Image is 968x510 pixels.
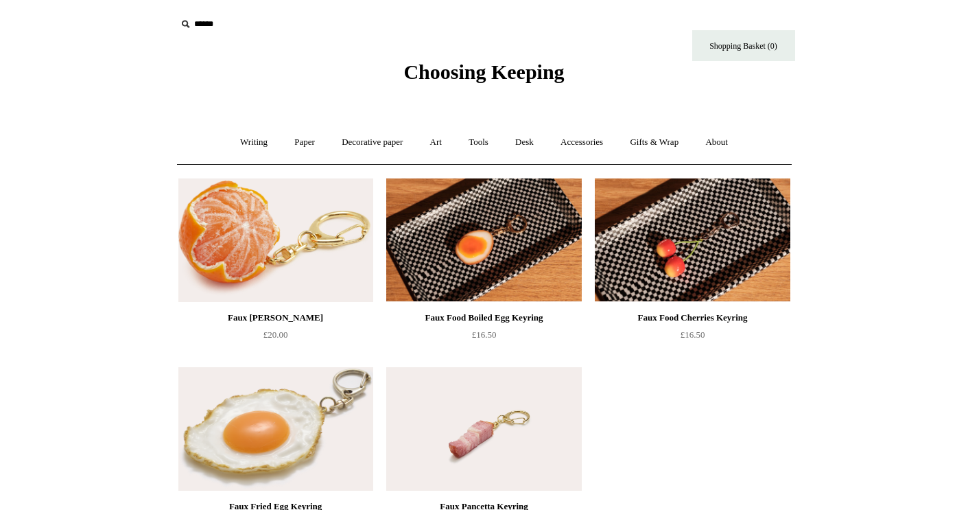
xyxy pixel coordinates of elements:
a: Faux [PERSON_NAME] £20.00 [178,310,373,366]
a: Faux Food Boiled Egg Keyring £16.50 [386,310,581,366]
div: Faux Food Boiled Egg Keyring [390,310,578,326]
a: Writing [228,124,280,161]
a: Faux Clementine Keyring Faux Clementine Keyring [178,178,373,302]
a: Choosing Keeping [403,71,564,81]
a: Faux Food Boiled Egg Keyring Faux Food Boiled Egg Keyring [386,178,581,302]
img: Faux Fried Egg Keyring [178,367,373,491]
a: Faux Food Cherries Keyring £16.50 [595,310,790,366]
span: £20.00 [263,329,288,340]
a: Tools [456,124,501,161]
a: Decorative paper [329,124,415,161]
a: Faux Fried Egg Keyring Faux Fried Egg Keyring [178,367,373,491]
a: Art [418,124,454,161]
a: Faux Pancetta Keyring Faux Pancetta Keyring [386,367,581,491]
a: Desk [503,124,546,161]
img: Faux Food Cherries Keyring [595,178,790,302]
a: Gifts & Wrap [617,124,691,161]
a: Accessories [548,124,615,161]
a: Paper [282,124,327,161]
div: Faux Food Cherries Keyring [598,310,786,326]
span: £16.50 [472,329,497,340]
img: Faux Pancetta Keyring [386,367,581,491]
img: Faux Clementine Keyring [178,178,373,302]
span: Choosing Keeping [403,60,564,83]
a: Shopping Basket (0) [692,30,795,61]
a: Faux Food Cherries Keyring Faux Food Cherries Keyring [595,178,790,302]
div: Faux [PERSON_NAME] [182,310,370,326]
img: Faux Food Boiled Egg Keyring [386,178,581,302]
span: £16.50 [681,329,705,340]
a: About [693,124,740,161]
